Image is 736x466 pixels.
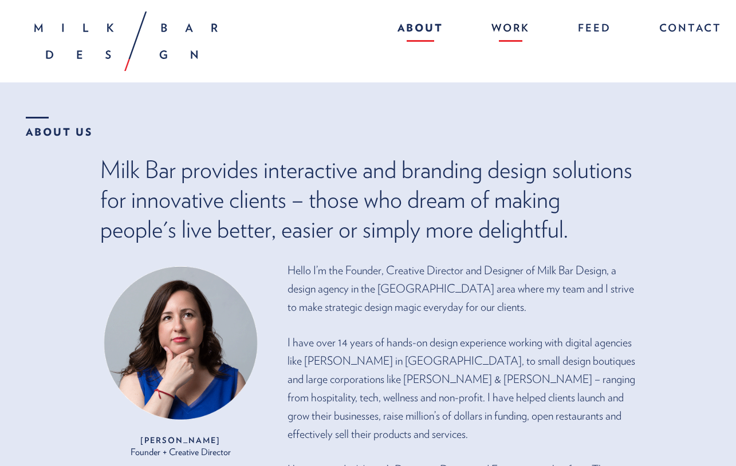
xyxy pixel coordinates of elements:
[100,433,261,448] strong: [PERSON_NAME]
[648,17,722,42] a: Contact
[566,17,623,42] a: Feed
[480,17,541,42] a: Work
[288,333,636,443] p: I have over 14 years of hands-on design experience working with digital agencies like [PERSON_NAM...
[100,155,636,244] h2: Milk Bar provides interactive and branding design solutions for innovative clients – those who dr...
[26,117,93,137] strong: About us
[386,17,455,42] a: About
[34,11,218,71] img: Milk Bar Design
[100,261,261,424] img: Joanna Kuczek
[288,261,636,316] p: Hello I’m the Founder, Creative Director and Designer of Milk Bar Design, a design agency in the ...
[131,447,231,457] span: Founder + Creative Director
